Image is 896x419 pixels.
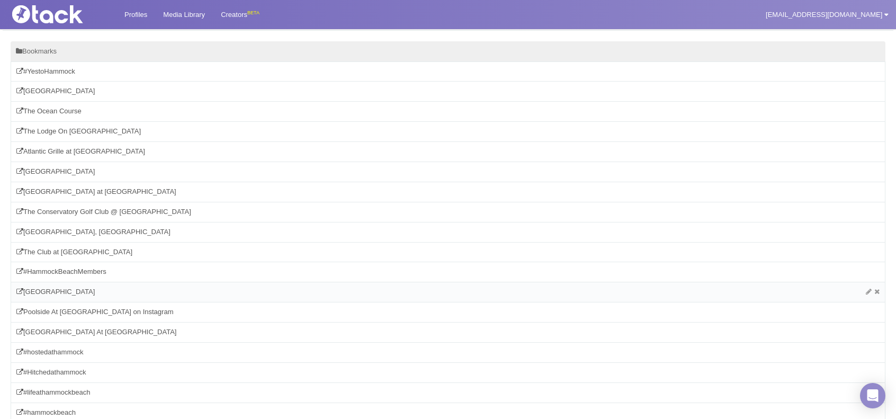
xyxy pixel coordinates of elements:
[16,388,880,397] a: #lifeathammockbeach
[860,383,885,408] div: Open Intercom Messenger
[16,248,880,257] a: The Club at [GEOGRAPHIC_DATA]
[16,228,880,237] a: [GEOGRAPHIC_DATA], [GEOGRAPHIC_DATA]
[16,127,880,136] a: The Lodge On [GEOGRAPHIC_DATA]
[866,288,872,297] a: Edit bookmark
[16,208,880,217] a: The Conservatory Golf Club @ [GEOGRAPHIC_DATA]
[16,147,880,156] a: Atlantic Grille at [GEOGRAPHIC_DATA]
[247,7,259,19] div: BETA
[16,87,880,96] a: [GEOGRAPHIC_DATA]
[16,408,880,417] a: #hammockbeach
[16,107,880,116] a: The Ocean Course
[16,47,57,55] span: Bookmarks
[16,348,880,357] a: #hostedathammock
[16,67,880,76] a: #YestoHammock
[16,268,880,277] a: #HammockBeachMembers
[16,167,880,176] a: [GEOGRAPHIC_DATA]
[16,288,880,297] a: [GEOGRAPHIC_DATA]
[16,368,880,377] a: #Hitchedathammock
[16,308,880,317] a: Poolside At [GEOGRAPHIC_DATA] on Instagram
[16,188,880,197] a: [GEOGRAPHIC_DATA] at [GEOGRAPHIC_DATA]
[8,5,114,23] img: Tack
[16,328,880,337] a: [GEOGRAPHIC_DATA] At [GEOGRAPHIC_DATA]
[874,288,880,297] a: Remove bookmark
